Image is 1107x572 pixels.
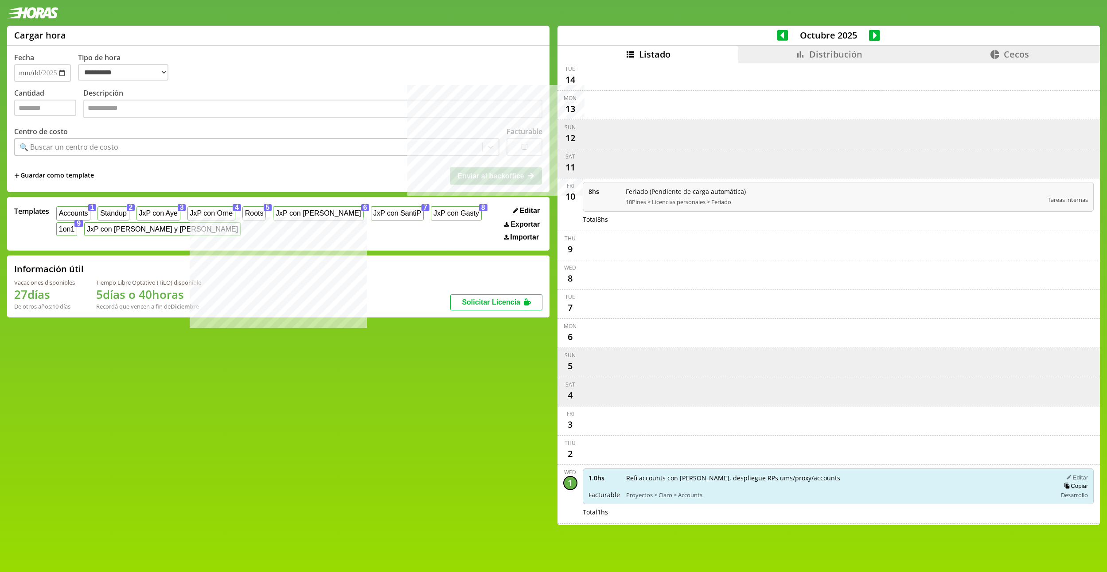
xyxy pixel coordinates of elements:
[56,206,90,220] button: Accounts1
[626,187,1042,196] span: Feriado (Pendiente de carga automática)
[83,100,542,118] textarea: Descripción
[14,171,19,181] span: +
[56,222,77,236] button: 1on19
[450,294,542,310] button: Solicitar Licencia
[74,220,83,227] span: 9
[84,222,241,236] button: JxP con [PERSON_NAME] y [PERSON_NAME]
[565,153,575,160] div: Sat
[14,127,68,136] label: Centro de costo
[583,215,1094,224] div: Total 8 hs
[563,417,577,432] div: 3
[626,491,1051,499] span: Proyectos > Claro > Accounts
[564,468,576,476] div: Wed
[14,286,75,302] h1: 27 días
[563,359,577,373] div: 5
[14,100,76,116] input: Cantidad
[563,271,577,286] div: 8
[19,142,118,152] div: 🔍 Buscar un centro de costo
[1061,491,1088,499] span: Desarrollo
[97,206,129,220] button: Standup2
[264,204,272,211] span: 5
[564,264,576,271] div: Wed
[563,102,577,116] div: 13
[564,322,577,330] div: Mon
[563,160,577,174] div: 11
[809,48,862,60] span: Distribución
[563,330,577,344] div: 6
[626,198,1042,206] span: 10Pines > Licencias personales > Feriado
[1004,48,1029,60] span: Cecos
[563,388,577,402] div: 4
[178,204,186,211] span: 3
[242,206,266,220] button: Roots5
[565,235,576,242] div: Thu
[136,206,180,220] button: JxP con Aye3
[78,64,168,81] select: Tipo de hora
[520,207,540,215] span: Editar
[565,381,575,388] div: Sat
[88,204,97,211] span: 1
[565,65,575,73] div: Tue
[14,278,75,286] div: Vacaciones disponibles
[78,53,175,82] label: Tipo de hora
[511,220,540,228] span: Exportar
[127,204,135,211] span: 2
[563,131,577,145] div: 12
[14,171,94,181] span: +Guardar como template
[563,189,577,204] div: 10
[589,491,620,499] span: Facturable
[96,278,201,286] div: Tiempo Libre Optativo (TiLO) disponible
[14,263,84,275] h2: Información útil
[565,293,575,301] div: Tue
[510,233,539,241] span: Importar
[565,124,576,131] div: Sun
[563,73,577,87] div: 14
[462,298,520,306] span: Solicitar Licencia
[564,94,577,102] div: Mon
[14,302,75,310] div: De otros años: 10 días
[431,206,481,220] button: JxP con Gasty8
[589,474,620,482] span: 1.0 hs
[567,410,574,417] div: Fri
[1061,482,1088,490] button: Copiar
[361,204,370,211] span: 6
[563,476,577,490] div: 1
[14,206,49,216] span: Templates
[626,474,1051,482] span: Refi accounts con [PERSON_NAME], despliegue RPs ums/proxy/accounts
[273,206,363,220] button: JxP con [PERSON_NAME]6
[14,88,83,120] label: Cantidad
[502,220,542,229] button: Exportar
[563,301,577,315] div: 7
[567,182,574,189] div: Fri
[14,53,34,62] label: Fecha
[171,302,199,310] b: Diciembre
[583,508,1094,516] div: Total 1 hs
[507,127,542,136] label: Facturable
[563,447,577,461] div: 2
[557,63,1100,524] div: scrollable content
[511,206,542,215] button: Editar
[1064,474,1088,481] button: Editar
[479,204,487,211] span: 8
[83,88,542,120] label: Descripción
[14,29,66,41] h1: Cargar hora
[187,206,235,220] button: JxP con Orne4
[565,439,576,447] div: Thu
[563,242,577,256] div: 9
[565,352,576,359] div: Sun
[788,29,869,41] span: Octubre 2025
[96,302,201,310] div: Recordá que vencen a fin de
[96,286,201,302] h1: 5 días o 40 horas
[1048,196,1088,204] span: Tareas internas
[371,206,424,220] button: JxP con SantiP7
[589,187,620,196] span: 8 hs
[233,204,241,211] span: 4
[421,204,430,211] span: 7
[7,7,58,19] img: logotipo
[639,48,670,60] span: Listado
